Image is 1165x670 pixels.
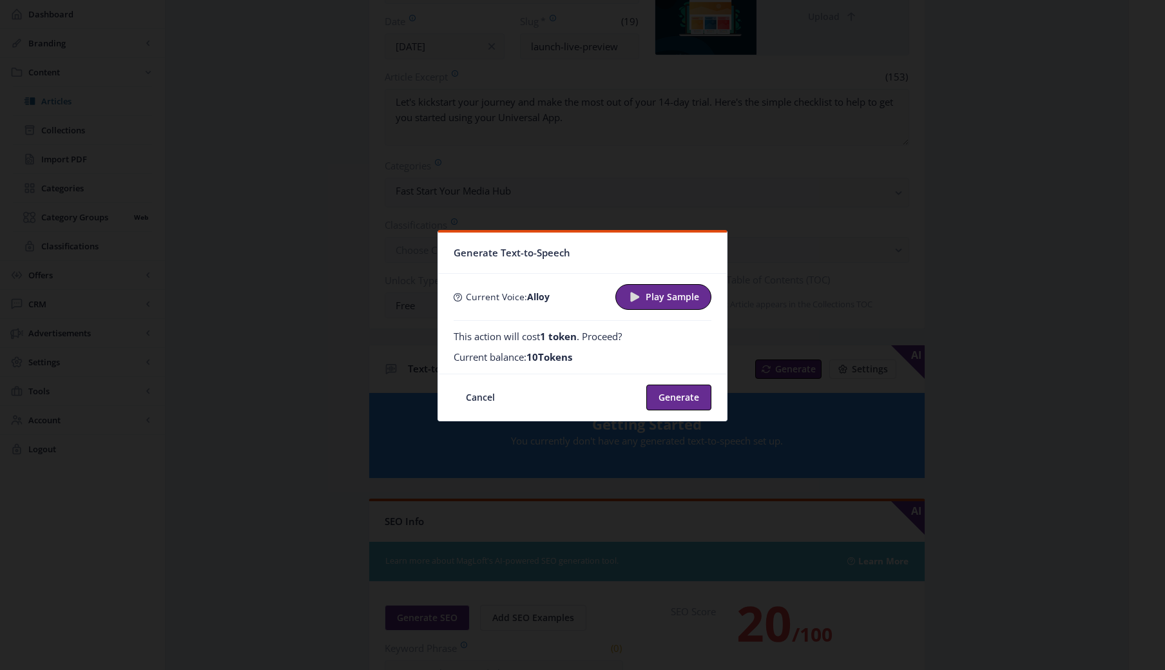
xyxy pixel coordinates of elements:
button: Cancel [454,385,507,410]
span: Current Voice: [466,291,550,303]
b: Tokens [538,350,572,363]
button: Play Sample [615,284,711,310]
button: Generate [646,385,711,410]
b: 1 token [540,330,577,343]
span: Current balance: [454,350,538,363]
b: alloy [527,291,550,303]
span: Play Sample [646,292,699,302]
span: Generate Text-to-Speech [454,243,570,263]
span: This action will cost . Proceed? [454,330,622,343]
b: 10 [526,350,538,363]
